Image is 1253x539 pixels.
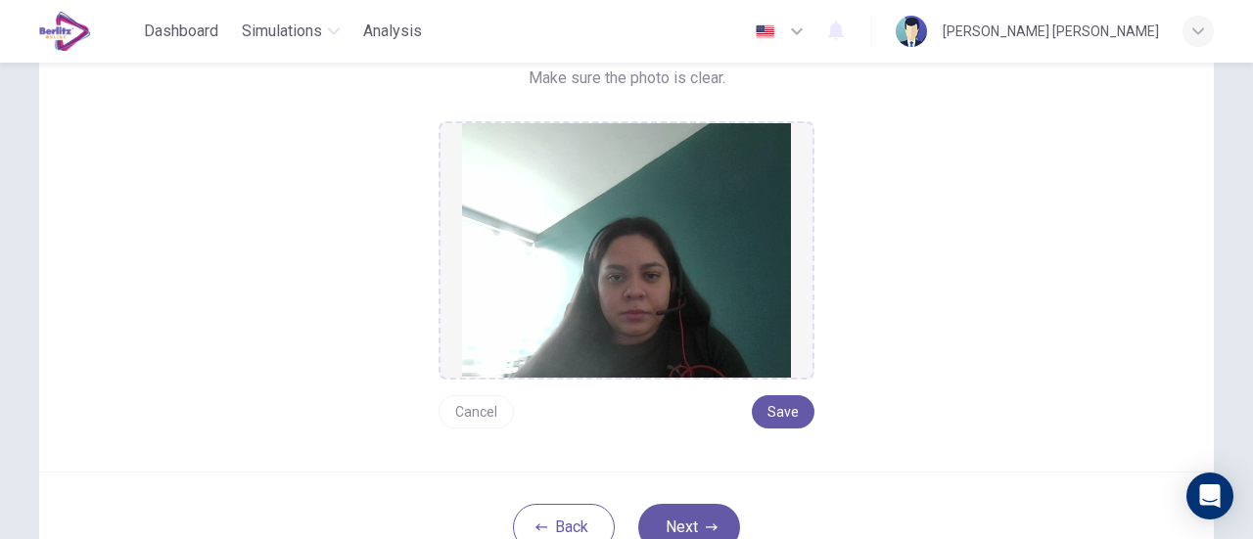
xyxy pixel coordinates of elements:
[529,67,725,90] span: Make sure the photo is clear.
[896,16,927,47] img: Profile picture
[753,24,777,39] img: en
[363,20,422,43] span: Analysis
[39,12,91,51] img: EduSynch logo
[1186,472,1233,519] div: Open Intercom Messenger
[943,20,1159,43] div: [PERSON_NAME] [PERSON_NAME]
[136,14,226,49] button: Dashboard
[242,20,322,43] span: Simulations
[462,123,791,378] img: preview screemshot
[439,395,514,428] button: Cancel
[752,395,814,428] button: Save
[144,20,218,43] span: Dashboard
[234,14,348,49] button: Simulations
[39,12,136,51] a: EduSynch logo
[355,14,430,49] button: Analysis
